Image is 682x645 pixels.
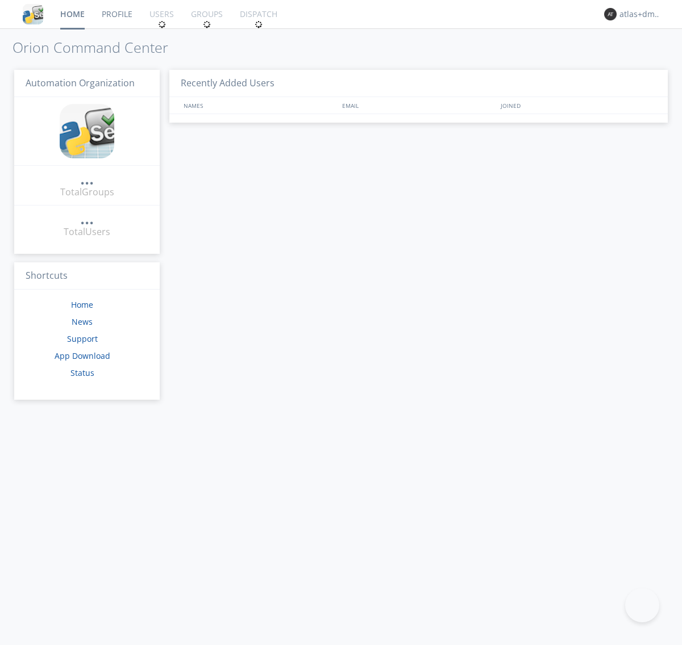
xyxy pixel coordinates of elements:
a: Status [70,367,94,378]
a: Support [67,333,98,344]
img: spin.svg [158,20,166,28]
div: EMAIL [339,97,498,114]
img: spin.svg [255,20,263,28]
div: Total Users [64,225,110,238]
img: spin.svg [203,20,211,28]
img: 373638.png [604,8,617,20]
a: News [72,316,93,327]
a: ... [80,212,94,225]
div: JOINED [498,97,657,114]
div: atlas+dm+only+lead [619,9,662,20]
a: Home [71,299,93,310]
div: ... [80,173,94,184]
div: ... [80,212,94,224]
a: ... [80,173,94,186]
div: NAMES [181,97,336,114]
h3: Shortcuts [14,262,160,290]
span: Automation Organization [26,77,135,89]
img: cddb5a64eb264b2086981ab96f4c1ba7 [60,104,114,158]
img: cddb5a64eb264b2086981ab96f4c1ba7 [23,4,43,24]
div: Total Groups [60,186,114,199]
iframe: Toggle Customer Support [625,588,659,622]
h3: Recently Added Users [169,70,668,98]
a: App Download [55,350,110,361]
